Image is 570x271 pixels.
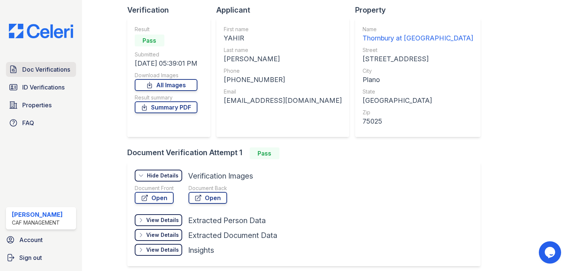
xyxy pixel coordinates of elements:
iframe: chat widget [539,241,563,264]
div: Name [363,26,473,33]
a: All Images [135,79,197,91]
div: [STREET_ADDRESS] [363,54,473,64]
div: Email [224,88,342,95]
img: CE_Logo_Blue-a8612792a0a2168367f1c8372b55b34899dd931a85d93a1a3d3e32e68fde9ad4.png [3,24,79,38]
div: Result [135,26,197,33]
span: Account [19,235,43,244]
div: [PHONE_NUMBER] [224,75,342,85]
div: Document Front [135,185,174,192]
a: Account [3,232,79,247]
div: City [363,67,473,75]
a: Sign out [3,250,79,265]
div: [EMAIL_ADDRESS][DOMAIN_NAME] [224,95,342,106]
div: Pass [135,35,164,46]
div: YAHIR [224,33,342,43]
a: ID Verifications [6,80,76,95]
div: 75025 [363,116,473,127]
div: Extracted Document Data [188,230,277,241]
a: Open [189,192,227,204]
div: Insights [188,245,214,255]
span: Doc Verifications [22,65,70,74]
div: View Details [146,246,179,254]
div: Verification Images [188,171,253,181]
a: Properties [6,98,76,112]
div: Result summary [135,94,197,101]
a: Name Thornbury at [GEOGRAPHIC_DATA] [363,26,473,43]
a: Open [135,192,174,204]
div: [GEOGRAPHIC_DATA] [363,95,473,106]
div: [PERSON_NAME] [12,210,63,219]
div: [PERSON_NAME] [224,54,342,64]
div: Pass [250,147,279,159]
div: Download Images [135,72,197,79]
div: Document Verification Attempt 1 [127,147,487,159]
div: Hide Details [147,172,178,179]
div: CAF Management [12,219,63,226]
a: Summary PDF [135,101,197,113]
div: Verification [127,5,216,15]
span: ID Verifications [22,83,65,92]
div: Zip [363,109,473,116]
a: Doc Verifications [6,62,76,77]
div: Applicant [216,5,355,15]
div: Document Back [189,185,227,192]
div: Submitted [135,51,197,58]
div: Extracted Person Data [188,215,266,226]
div: Last name [224,46,342,54]
span: Properties [22,101,52,110]
div: Thornbury at [GEOGRAPHIC_DATA] [363,33,473,43]
span: Sign out [19,253,42,262]
div: First name [224,26,342,33]
a: FAQ [6,115,76,130]
div: Property [355,5,487,15]
span: FAQ [22,118,34,127]
div: Street [363,46,473,54]
div: Plano [363,75,473,85]
div: Phone [224,67,342,75]
div: View Details [146,216,179,224]
div: [DATE] 05:39:01 PM [135,58,197,69]
div: View Details [146,231,179,239]
div: State [363,88,473,95]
